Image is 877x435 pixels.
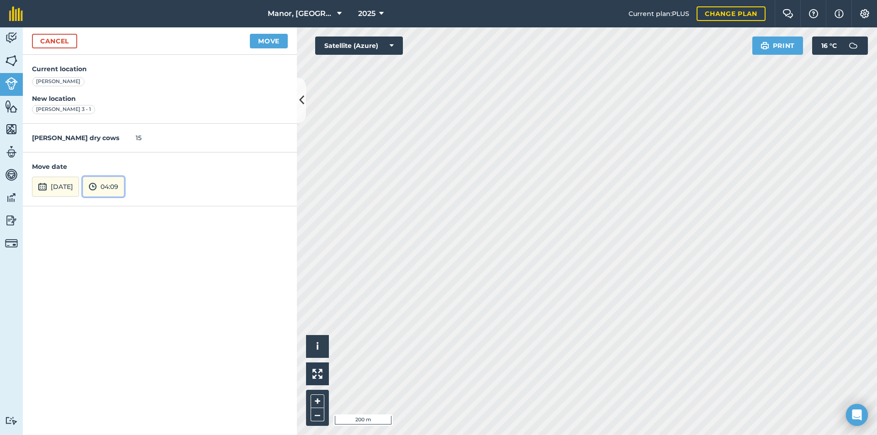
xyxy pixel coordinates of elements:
img: svg+xml;base64,PD94bWwgdmVyc2lvbj0iMS4wIiBlbmNvZGluZz0idXRmLTgiPz4KPCEtLSBHZW5lcmF0b3I6IEFkb2JlIE... [5,31,18,45]
img: svg+xml;base64,PD94bWwgdmVyc2lvbj0iMS4wIiBlbmNvZGluZz0idXRmLTgiPz4KPCEtLSBHZW5lcmF0b3I6IEFkb2JlIE... [5,237,18,250]
img: svg+xml;base64,PHN2ZyB4bWxucz0iaHR0cDovL3d3dy53My5vcmcvMjAwMC9zdmciIHdpZHRoPSI1NiIgaGVpZ2h0PSI2MC... [5,122,18,136]
img: svg+xml;base64,PD94bWwgdmVyc2lvbj0iMS4wIiBlbmNvZGluZz0idXRmLTgiPz4KPCEtLSBHZW5lcmF0b3I6IEFkb2JlIE... [5,416,18,425]
a: Change plan [697,6,766,21]
img: svg+xml;base64,PD94bWwgdmVyc2lvbj0iMS4wIiBlbmNvZGluZz0idXRmLTgiPz4KPCEtLSBHZW5lcmF0b3I6IEFkb2JlIE... [5,145,18,159]
img: svg+xml;base64,PHN2ZyB4bWxucz0iaHR0cDovL3d3dy53My5vcmcvMjAwMC9zdmciIHdpZHRoPSI1NiIgaGVpZ2h0PSI2MC... [5,100,18,113]
img: svg+xml;base64,PHN2ZyB4bWxucz0iaHR0cDovL3d3dy53My5vcmcvMjAwMC9zdmciIHdpZHRoPSI1NiIgaGVpZ2h0PSI2MC... [5,54,18,68]
button: – [311,408,324,421]
button: Print [752,37,803,55]
button: Satellite (Azure) [315,37,403,55]
h4: New location [32,94,288,104]
button: [DATE] [32,177,79,197]
span: 2025 [358,8,375,19]
button: 16 °C [812,37,868,55]
img: svg+xml;base64,PD94bWwgdmVyc2lvbj0iMS4wIiBlbmNvZGluZz0idXRmLTgiPz4KPCEtLSBHZW5lcmF0b3I6IEFkb2JlIE... [844,37,862,55]
span: 16 ° C [821,37,837,55]
span: Current plan : PLUS [629,9,689,19]
div: [PERSON_NAME] [32,77,85,86]
img: Four arrows, one pointing top left, one top right, one bottom right and the last bottom left [312,369,322,379]
button: 04:09 [83,177,124,197]
img: svg+xml;base64,PHN2ZyB4bWxucz0iaHR0cDovL3d3dy53My5vcmcvMjAwMC9zdmciIHdpZHRoPSIxNyIgaGVpZ2h0PSIxNy... [835,8,844,19]
strong: [PERSON_NAME] dry cows [32,134,119,142]
img: A cog icon [859,9,870,18]
button: i [306,335,329,358]
span: Manor, [GEOGRAPHIC_DATA], [GEOGRAPHIC_DATA] [268,8,333,19]
img: svg+xml;base64,PHN2ZyB4bWxucz0iaHR0cDovL3d3dy53My5vcmcvMjAwMC9zdmciIHdpZHRoPSIxOSIgaGVpZ2h0PSIyNC... [761,40,769,51]
button: Move [250,34,288,48]
img: svg+xml;base64,PD94bWwgdmVyc2lvbj0iMS4wIiBlbmNvZGluZz0idXRmLTgiPz4KPCEtLSBHZW5lcmF0b3I6IEFkb2JlIE... [89,181,97,192]
button: + [311,394,324,408]
img: svg+xml;base64,PD94bWwgdmVyc2lvbj0iMS4wIiBlbmNvZGluZz0idXRmLTgiPz4KPCEtLSBHZW5lcmF0b3I6IEFkb2JlIE... [5,168,18,182]
div: [PERSON_NAME] 3 - 1 [32,105,95,114]
h4: Move date [32,162,288,172]
img: fieldmargin Logo [9,6,23,21]
div: Open Intercom Messenger [846,404,868,426]
img: svg+xml;base64,PD94bWwgdmVyc2lvbj0iMS4wIiBlbmNvZGluZz0idXRmLTgiPz4KPCEtLSBHZW5lcmF0b3I6IEFkb2JlIE... [38,181,47,192]
span: i [316,341,319,352]
h4: Current location [32,64,288,74]
img: A question mark icon [808,9,819,18]
img: svg+xml;base64,PD94bWwgdmVyc2lvbj0iMS4wIiBlbmNvZGluZz0idXRmLTgiPz4KPCEtLSBHZW5lcmF0b3I6IEFkb2JlIE... [5,191,18,204]
img: svg+xml;base64,PD94bWwgdmVyc2lvbj0iMS4wIiBlbmNvZGluZz0idXRmLTgiPz4KPCEtLSBHZW5lcmF0b3I6IEFkb2JlIE... [5,77,18,90]
a: Cancel [32,34,77,48]
img: svg+xml;base64,PD94bWwgdmVyc2lvbj0iMS4wIiBlbmNvZGluZz0idXRmLTgiPz4KPCEtLSBHZW5lcmF0b3I6IEFkb2JlIE... [5,214,18,227]
img: Two speech bubbles overlapping with the left bubble in the forefront [782,9,793,18]
div: 15 [23,124,297,152]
